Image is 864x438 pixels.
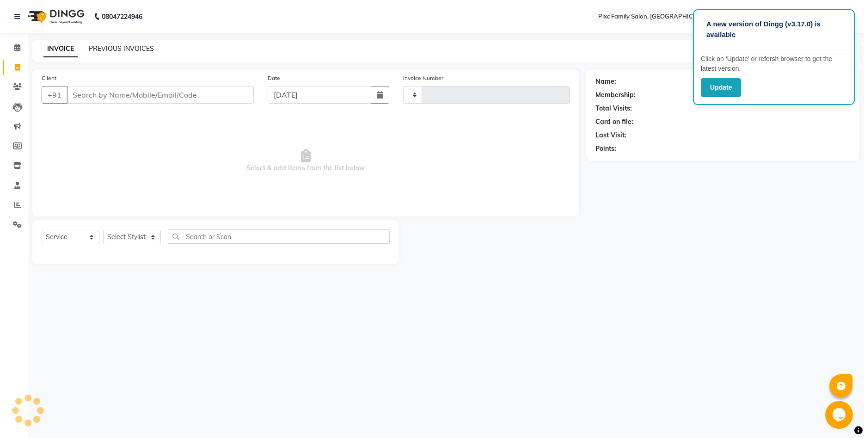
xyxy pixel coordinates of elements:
div: Name: [595,77,616,86]
div: Card on file: [595,117,633,127]
label: Date [268,74,280,82]
button: +91 [42,86,67,104]
button: Update [701,78,741,97]
div: Membership: [595,90,636,100]
label: Invoice Number [403,74,443,82]
label: Client [42,74,56,82]
input: Search by Name/Mobile/Email/Code [67,86,254,104]
a: INVOICE [43,41,78,57]
p: Click on ‘Update’ or refersh browser to get the latest version. [701,54,847,74]
div: Last Visit: [595,130,626,140]
div: Points: [595,144,616,154]
p: A new version of Dingg (v3.17.0) is available [706,19,841,40]
input: Search or Scan [168,229,390,244]
a: PREVIOUS INVOICES [89,44,154,53]
span: Select & add items from the list below [42,115,570,207]
img: logo [24,4,87,30]
iframe: chat widget [825,401,855,429]
b: 08047224946 [102,4,142,30]
div: Total Visits: [595,104,632,113]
